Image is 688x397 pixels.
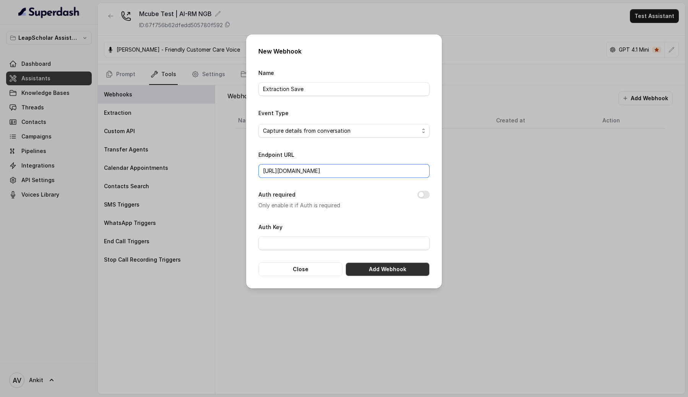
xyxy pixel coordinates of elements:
label: Auth required [258,190,295,199]
button: Capture details from conversation [258,124,430,138]
button: Close [258,262,342,276]
h2: New Webhook [258,47,430,56]
label: Event Type [258,110,289,116]
label: Endpoint URL [258,151,294,158]
button: Add Webhook [346,262,430,276]
p: Only enable it if Auth is required [258,201,405,210]
span: Capture details from conversation [263,126,419,135]
label: Name [258,70,274,76]
label: Auth Key [258,224,282,230]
